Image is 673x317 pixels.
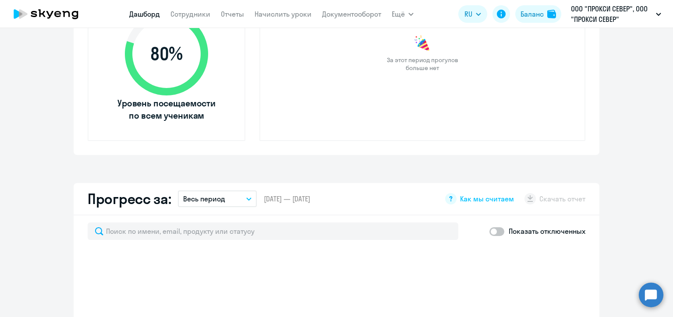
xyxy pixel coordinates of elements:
[571,4,652,25] p: ООО "ПРОКСИ СЕВЕР", ООО "ПРОКСИ СЕВЕР"
[392,9,405,19] span: Ещё
[509,226,585,236] p: Показать отключенных
[88,222,458,240] input: Поиск по имени, email, продукту или статусу
[221,10,244,18] a: Отчеты
[116,43,217,64] span: 80 %
[322,10,381,18] a: Документооборот
[129,10,160,18] a: Дашборд
[88,190,171,208] h2: Прогресс за:
[521,9,544,19] div: Баланс
[567,4,666,25] button: ООО "ПРОКСИ СЕВЕР", ООО "ПРОКСИ СЕВЕР"
[414,35,431,53] img: congrats
[183,194,225,204] p: Весь период
[116,97,217,122] span: Уровень посещаемости по всем ученикам
[178,190,257,207] button: Весь период
[392,5,414,23] button: Ещё
[170,10,210,18] a: Сотрудники
[458,5,487,23] button: RU
[255,10,312,18] a: Начислить уроки
[264,194,310,204] span: [DATE] — [DATE]
[515,5,561,23] button: Балансbalance
[464,9,472,19] span: RU
[547,10,556,18] img: balance
[386,56,459,72] span: За этот период прогулов больше нет
[460,194,514,204] span: Как мы считаем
